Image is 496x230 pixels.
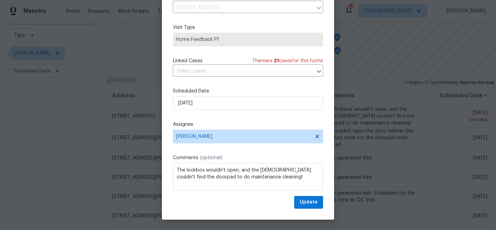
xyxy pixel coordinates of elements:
[252,57,323,64] span: There are case s for this home
[314,67,324,76] button: Open
[173,96,323,110] input: M/D/YYYY
[173,66,304,77] input: Select cases
[173,154,323,161] label: Comments
[173,121,323,128] label: Assignee
[274,58,279,63] span: 21
[176,134,311,139] span: [PERSON_NAME]
[173,163,323,190] textarea: The lockbox wouldn't open, and the [DEMOGRAPHIC_DATA] couldn't find the doorpad to do maintenance...
[173,88,323,95] label: Scheduled Date
[173,2,313,13] input: Enter in an address
[200,155,222,160] span: (optional)
[300,198,318,207] span: Update
[294,196,323,209] button: Update
[176,36,320,43] span: Home Feedback P1
[173,57,203,64] span: Linked Cases
[173,24,323,31] label: Visit Type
